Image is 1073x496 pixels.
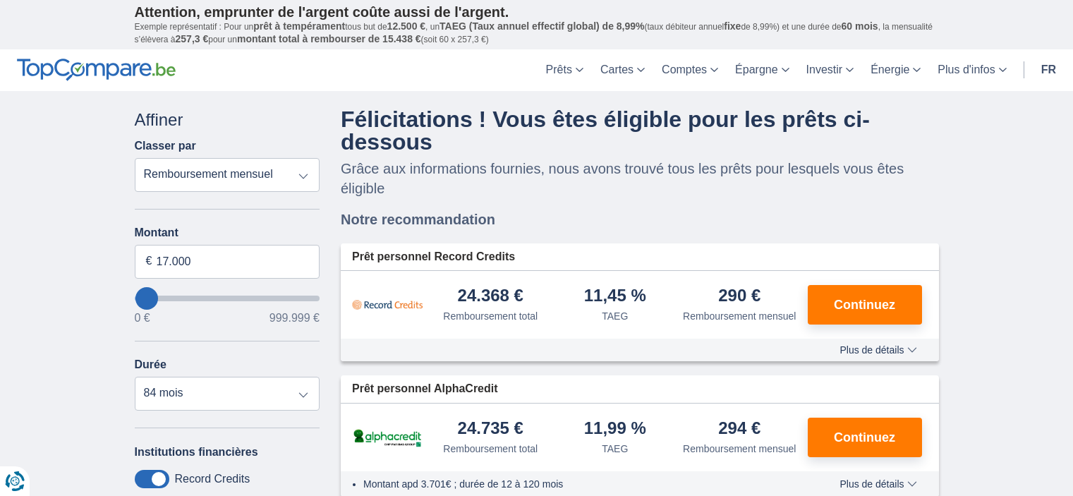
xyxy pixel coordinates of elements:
div: 11,99 % [584,420,646,439]
span: Continuez [834,298,895,311]
label: Classer par [135,140,196,152]
div: TAEG [602,309,628,323]
div: Remboursement total [443,309,538,323]
img: pret personnel AlphaCredit [352,427,423,449]
p: Attention, emprunter de l'argent coûte aussi de l'argent. [135,4,939,20]
div: 290 € [718,287,760,306]
div: 294 € [718,420,760,439]
label: Institutions financières [135,446,258,459]
span: Prêt personnel Record Credits [352,249,515,265]
div: Affiner [135,108,320,132]
li: Montant apd 3.701€ ; durée de 12 à 120 mois [363,477,799,491]
a: Énergie [862,49,929,91]
div: TAEG [602,442,628,456]
a: Épargne [727,49,798,91]
div: 24.735 € [458,420,523,439]
label: Durée [135,358,166,371]
h4: Félicitations ! Vous êtes éligible pour les prêts ci-dessous [341,108,939,153]
p: Exemple représentatif : Pour un tous but de , un (taux débiteur annuel de 8,99%) et une durée de ... [135,20,939,46]
a: Plus d'infos [929,49,1014,91]
a: Cartes [592,49,653,91]
span: Continuez [834,431,895,444]
img: pret personnel Record Credits [352,287,423,322]
div: Remboursement mensuel [683,442,796,456]
span: Prêt personnel AlphaCredit [352,381,498,397]
a: Comptes [653,49,727,91]
button: Plus de détails [829,478,927,490]
span: 0 € [135,313,150,324]
label: Montant [135,226,320,239]
span: montant total à rembourser de 15.438 € [237,33,421,44]
span: 60 mois [842,20,878,32]
label: Record Credits [175,473,250,485]
input: wantToBorrow [135,296,320,301]
span: 999.999 € [269,313,320,324]
span: Plus de détails [839,345,916,355]
span: fixe [724,20,741,32]
p: Grâce aux informations fournies, nous avons trouvé tous les prêts pour lesquels vous êtes éligible [341,159,939,198]
div: 24.368 € [458,287,523,306]
span: TAEG (Taux annuel effectif global) de 8,99% [439,20,644,32]
span: € [146,253,152,270]
span: prêt à tempérament [253,20,345,32]
a: fr [1033,49,1065,91]
div: Remboursement total [443,442,538,456]
div: Remboursement mensuel [683,309,796,323]
button: Continuez [808,418,922,457]
button: Plus de détails [829,344,927,356]
span: 257,3 € [176,33,209,44]
div: 11,45 % [584,287,646,306]
button: Continuez [808,285,922,325]
span: Plus de détails [839,479,916,489]
a: Prêts [538,49,592,91]
img: TopCompare [17,59,176,81]
span: 12.500 € [387,20,426,32]
a: Investir [798,49,863,91]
